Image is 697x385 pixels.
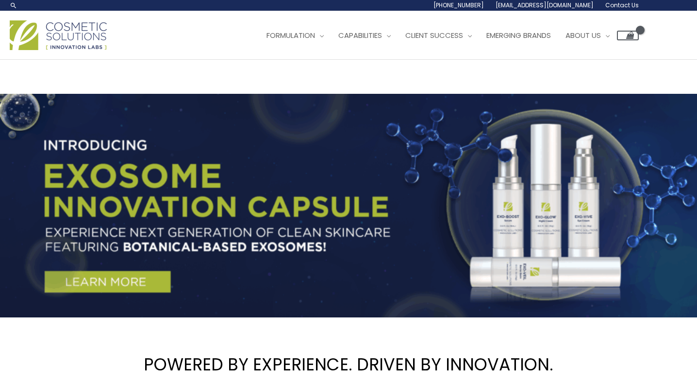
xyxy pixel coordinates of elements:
[479,21,558,50] a: Emerging Brands
[405,30,463,40] span: Client Success
[252,21,639,50] nav: Site Navigation
[433,1,484,9] span: [PHONE_NUMBER]
[338,30,382,40] span: Capabilities
[605,1,639,9] span: Contact Us
[266,30,315,40] span: Formulation
[398,21,479,50] a: Client Success
[486,30,551,40] span: Emerging Brands
[558,21,617,50] a: About Us
[10,1,17,9] a: Search icon link
[331,21,398,50] a: Capabilities
[10,20,107,50] img: Cosmetic Solutions Logo
[259,21,331,50] a: Formulation
[617,31,639,40] a: View Shopping Cart, empty
[565,30,601,40] span: About Us
[496,1,594,9] span: [EMAIL_ADDRESS][DOMAIN_NAME]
